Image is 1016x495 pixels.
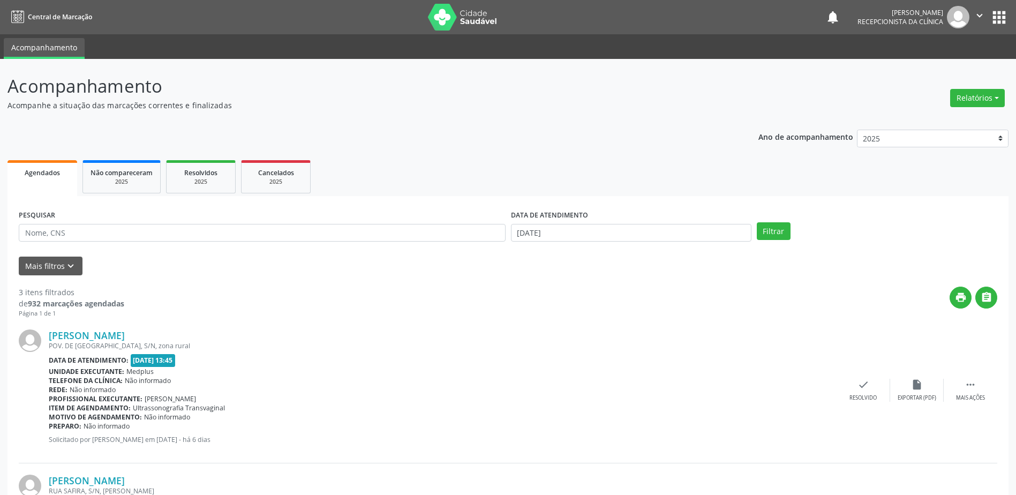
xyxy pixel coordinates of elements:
[49,341,837,350] div: POV. DE [GEOGRAPHIC_DATA], S/N, zona rural
[25,168,60,177] span: Agendados
[7,100,708,111] p: Acompanhe a situação das marcações correntes e finalizadas
[49,412,142,422] b: Motivo de agendamento:
[965,379,976,391] i: 
[19,298,124,309] div: de
[757,222,791,241] button: Filtrar
[126,367,154,376] span: Medplus
[19,329,41,352] img: img
[955,291,967,303] i: print
[849,394,877,402] div: Resolvido
[184,168,217,177] span: Resolvidos
[70,385,116,394] span: Não informado
[49,329,125,341] a: [PERSON_NAME]
[19,287,124,298] div: 3 itens filtrados
[825,10,840,25] button: notifications
[7,73,708,100] p: Acompanhamento
[145,394,196,403] span: [PERSON_NAME]
[49,356,129,365] b: Data de atendimento:
[857,379,869,391] i: check
[950,89,1005,107] button: Relatórios
[49,435,837,444] p: Solicitado por [PERSON_NAME] em [DATE] - há 6 dias
[950,287,972,309] button: print
[91,178,153,186] div: 2025
[19,224,506,242] input: Nome, CNS
[84,422,130,431] span: Não informado
[49,422,81,431] b: Preparo:
[981,291,992,303] i: 
[969,6,990,28] button: 
[511,207,588,224] label: DATA DE ATENDIMENTO
[857,17,943,26] span: Recepcionista da clínica
[133,403,225,412] span: Ultrassonografia Transvaginal
[49,475,125,486] a: [PERSON_NAME]
[174,178,228,186] div: 2025
[19,207,55,224] label: PESQUISAR
[911,379,923,391] i: insert_drive_file
[990,8,1009,27] button: apps
[947,6,969,28] img: img
[19,309,124,318] div: Página 1 de 1
[258,168,294,177] span: Cancelados
[144,412,190,422] span: Não informado
[49,403,131,412] b: Item de agendamento:
[28,12,92,21] span: Central de Marcação
[758,130,853,143] p: Ano de acompanhamento
[91,168,153,177] span: Não compareceram
[898,394,936,402] div: Exportar (PDF)
[49,367,124,376] b: Unidade executante:
[857,8,943,17] div: [PERSON_NAME]
[974,10,985,21] i: 
[7,8,92,26] a: Central de Marcação
[49,394,142,403] b: Profissional executante:
[65,260,77,272] i: keyboard_arrow_down
[19,257,82,275] button: Mais filtroskeyboard_arrow_down
[249,178,303,186] div: 2025
[28,298,124,309] strong: 932 marcações agendadas
[49,376,123,385] b: Telefone da clínica:
[125,376,171,385] span: Não informado
[131,354,176,366] span: [DATE] 13:45
[49,385,67,394] b: Rede:
[956,394,985,402] div: Mais ações
[975,287,997,309] button: 
[4,38,85,59] a: Acompanhamento
[511,224,751,242] input: Selecione um intervalo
